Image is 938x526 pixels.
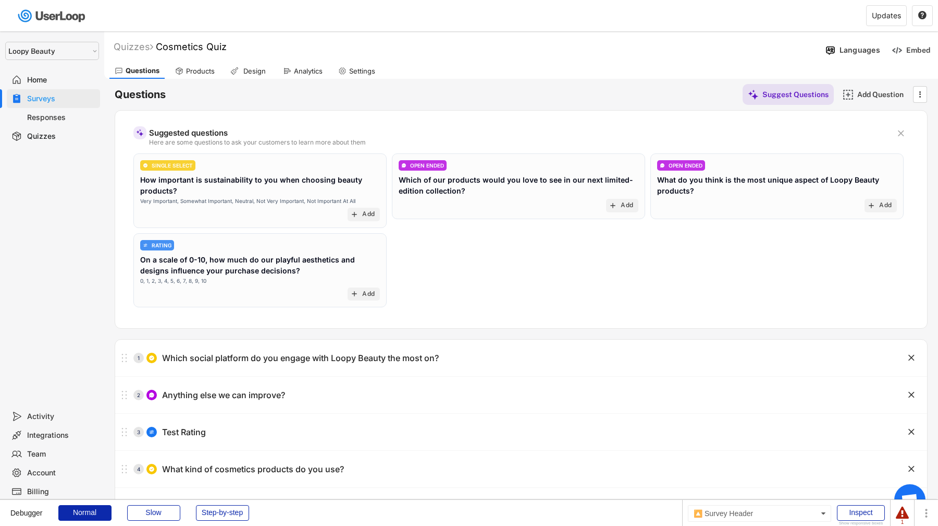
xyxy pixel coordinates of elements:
[149,355,155,361] img: CircleTickMinorWhite.svg
[156,41,227,52] font: Cosmetics Quiz
[143,243,148,248] img: AdjustIcon.svg
[115,88,166,102] h6: Questions
[906,390,917,400] button: 
[27,431,96,440] div: Integrations
[915,87,925,102] button: 
[140,197,355,205] div: Very Important, Somewhat Important, Neutral, Not Very Important, Not Important At All
[908,352,915,363] text: 
[867,201,875,210] button: add
[362,290,375,298] div: Add
[350,290,359,298] button: add
[906,464,917,474] button: 
[133,429,144,435] div: 3
[621,201,633,210] div: Add
[857,90,909,99] div: Add Question
[892,45,903,56] img: EmbedMinor.svg
[114,41,153,53] div: Quizzes
[660,163,665,168] img: ConversationMinor.svg
[58,505,112,521] div: Normal
[162,390,285,401] div: Anything else we can improve?
[162,353,439,364] div: Which social platform do you engage with Loopy Beauty the most on?
[840,45,880,55] div: Languages
[143,163,148,168] img: CircleTickMinorWhite.svg
[401,163,406,168] img: ConversationMinor.svg
[27,94,96,104] div: Surveys
[133,355,144,361] div: 1
[825,45,836,56] img: Language%20Icon.svg
[879,201,892,210] div: Add
[688,505,831,522] div: 🔼 Survey Header
[669,163,702,168] div: OPEN ENDED
[149,129,888,137] div: Suggested questions
[149,139,888,146] div: Here are some questions to ask your customers to learn more about them
[906,427,917,437] button: 
[399,174,638,196] div: Which of our products would you love to see in our next limited-edition collection?
[140,174,380,196] div: How important is sustainability to you when choosing beauty products?
[908,389,915,400] text: 
[186,67,215,76] div: Products
[294,67,323,76] div: Analytics
[27,449,96,459] div: Team
[843,89,854,100] img: AddMajor.svg
[133,467,144,472] div: 4
[906,45,930,55] div: Embed
[149,466,155,472] img: CircleTickMinorWhite.svg
[127,505,180,521] div: Slow
[837,521,885,525] div: Show responsive boxes
[16,5,89,27] img: userloop-logo-01.svg
[362,210,375,219] div: Add
[894,484,925,516] div: Open chat
[27,75,96,85] div: Home
[27,113,96,123] div: Responses
[872,12,901,19] div: Updates
[908,463,915,474] text: 
[241,67,267,76] div: Design
[126,66,159,75] div: Questions
[896,520,909,525] div: 1
[350,210,359,219] button: add
[609,201,617,210] button: add
[27,468,96,478] div: Account
[136,129,144,137] img: MagicMajor%20%28Purple%29.svg
[196,505,249,521] div: Step-by-step
[149,392,155,398] img: ConversationMinor.svg
[140,254,380,276] div: On a scale of 0-10, how much do our playful aesthetics and designs influence your purchase decisi...
[152,243,171,248] div: RATING
[908,426,915,437] text: 
[837,505,885,521] div: Inspect
[140,277,206,285] div: 0, 1, 2, 3, 4, 5, 6, 7, 8, 9, 10
[919,89,921,100] text: 
[657,174,897,196] div: What do you think is the most unique aspect of Loopy Beauty products?
[152,163,193,168] div: SINGLE SELECT
[27,412,96,422] div: Activity
[133,392,144,398] div: 2
[762,90,829,99] div: Suggest Questions
[149,429,155,435] img: AdjustIcon.svg
[898,128,904,139] text: 
[27,487,96,497] div: Billing
[918,11,927,20] button: 
[349,67,375,76] div: Settings
[162,464,344,475] div: What kind of cosmetics products do you use?
[748,89,759,100] img: MagicMajor%20%28Purple%29.svg
[162,427,206,438] div: Test Rating
[10,500,43,517] div: Debugger
[906,353,917,363] button: 
[918,10,927,20] text: 
[896,128,906,139] button: 
[410,163,444,168] div: OPEN ENDED
[27,131,96,141] div: Quizzes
